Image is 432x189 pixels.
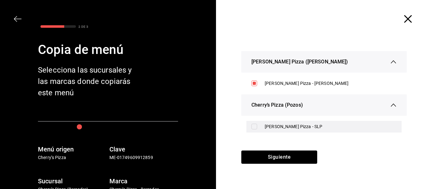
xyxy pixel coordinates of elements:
[38,144,107,154] h6: Menú origen
[38,64,139,98] div: Selecciona las sucursales y las marcas donde copiarás este menú
[109,144,178,154] h6: Clave
[109,154,178,161] p: ME-01749609912859
[38,176,107,186] h6: Sucursal
[251,101,303,109] span: Cherry’s Pizza (Pozos)
[241,151,317,164] button: Siguiente
[109,176,178,186] h6: Marca
[78,24,88,29] div: 2 DE 3
[265,80,397,87] div: [PERSON_NAME] Pizza - [PERSON_NAME]
[251,58,348,66] span: [PERSON_NAME] Pizza ([PERSON_NAME])
[265,123,397,130] div: [PERSON_NAME] Pizza - SLP
[38,154,107,161] p: Cherry’s Pizza
[38,40,178,59] div: Copia de menú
